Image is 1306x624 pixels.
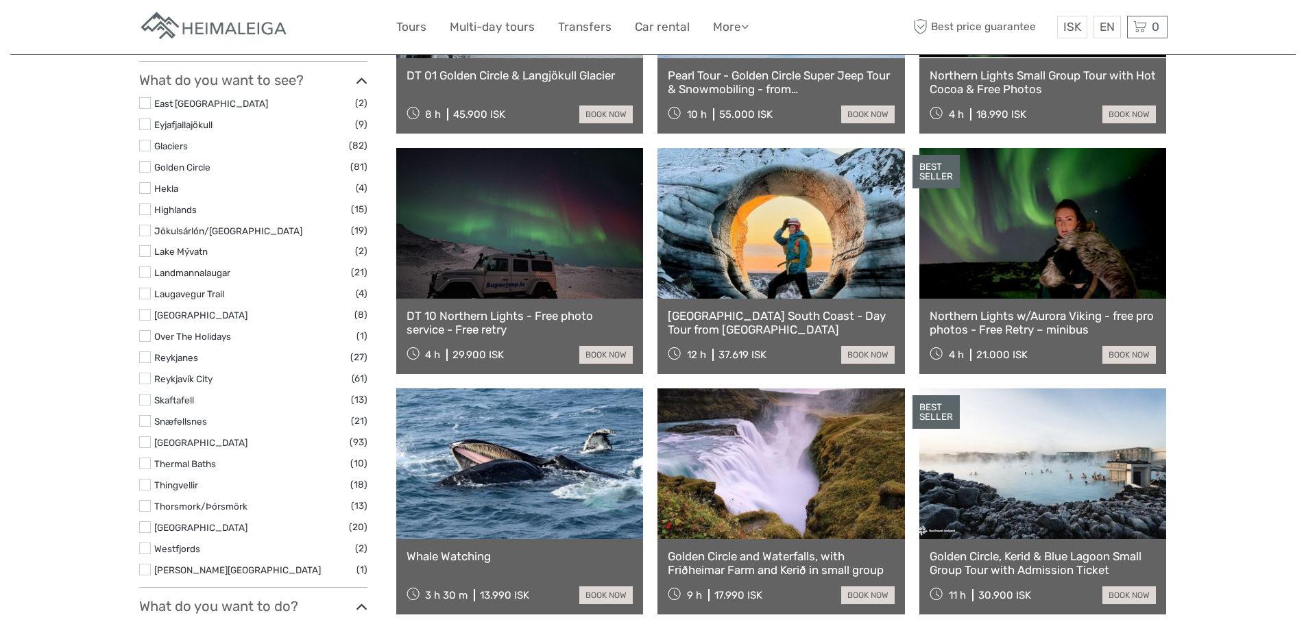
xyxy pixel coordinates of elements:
[154,140,188,151] a: Glaciers
[425,589,468,601] span: 3 h 30 m
[718,349,766,361] div: 37.619 ISK
[949,108,964,121] span: 4 h
[356,286,367,301] span: (4)
[154,458,216,469] a: Thermal Baths
[1063,20,1081,34] span: ISK
[351,498,367,514] span: (13)
[351,201,367,217] span: (15)
[154,119,213,130] a: Eyjafjallajökull
[158,21,174,38] button: Open LiveChat chat widget
[154,395,194,405] a: Skaftafell
[351,413,367,429] span: (21)
[579,105,633,123] a: book now
[714,589,762,601] div: 17.990 ISK
[154,564,321,575] a: [PERSON_NAME][GEOGRAPHIC_DATA]
[1102,346,1156,364] a: book now
[912,155,960,189] div: BEST SELLER
[713,17,749,37] a: More
[351,392,367,408] span: (13)
[350,349,367,365] span: (27)
[978,589,1031,601] div: 30.900 ISK
[396,17,426,37] a: Tours
[558,17,612,37] a: Transfers
[687,589,702,601] span: 9 h
[1102,105,1156,123] a: book now
[154,225,302,236] a: Jökulsárlón/[GEOGRAPHIC_DATA]
[930,68,1157,97] a: Northern Lights Small Group Tour with Hot Cocoa & Free Photos
[154,331,231,342] a: Over The Holidays
[154,522,247,533] a: [GEOGRAPHIC_DATA]
[450,17,535,37] a: Multi-day tours
[350,477,367,492] span: (18)
[841,586,895,604] a: book now
[154,479,198,490] a: Thingvellir
[154,352,198,363] a: Reykjanes
[350,159,367,175] span: (81)
[687,108,707,121] span: 10 h
[949,349,964,361] span: 4 h
[154,437,247,448] a: [GEOGRAPHIC_DATA]
[154,98,268,109] a: East [GEOGRAPHIC_DATA]
[976,108,1026,121] div: 18.990 ISK
[154,204,197,215] a: Highlands
[19,24,155,35] p: We're away right now. Please check back later!
[350,434,367,450] span: (93)
[912,395,960,429] div: BEST SELLER
[719,108,773,121] div: 55.000 ISK
[352,371,367,386] span: (61)
[154,162,210,173] a: Golden Circle
[154,373,213,384] a: Reykjavík City
[351,223,367,238] span: (19)
[154,416,207,427] a: Snæfellsnes
[910,16,1054,38] span: Best price guarantee
[154,246,208,257] a: Lake Mývatn
[453,108,505,121] div: 45.900 ISK
[668,309,895,337] a: [GEOGRAPHIC_DATA] South Coast - Day Tour from [GEOGRAPHIC_DATA]
[154,501,247,512] a: Thorsmork/Þórsmörk
[351,264,367,280] span: (21)
[349,519,367,535] span: (20)
[355,540,367,556] span: (2)
[349,138,367,153] span: (82)
[154,288,224,299] a: Laugavegur Trail
[579,346,633,364] a: book now
[356,328,367,344] span: (1)
[355,243,367,259] span: (2)
[635,17,690,37] a: Car rental
[154,267,230,278] a: Landmannalaugar
[354,307,367,323] span: (8)
[976,349,1028,361] div: 21.000 ISK
[425,108,441,121] span: 8 h
[139,598,367,614] h3: What do you want to do?
[407,68,633,82] a: DT 01 Golden Circle & Langjökull Glacier
[480,589,529,601] div: 13.990 ISK
[949,589,966,601] span: 11 h
[1093,16,1121,38] div: EN
[356,562,367,577] span: (1)
[1150,20,1161,34] span: 0
[425,349,440,361] span: 4 h
[668,549,895,577] a: Golden Circle and Waterfalls, with Friðheimar Farm and Kerið in small group
[668,68,895,97] a: Pearl Tour - Golden Circle Super Jeep Tour & Snowmobiling - from [GEOGRAPHIC_DATA]
[687,349,706,361] span: 12 h
[452,349,504,361] div: 29.900 ISK
[350,455,367,471] span: (10)
[407,309,633,337] a: DT 10 Northern Lights - Free photo service - Free retry
[139,10,290,44] img: Apartments in Reykjavik
[154,543,200,554] a: Westfjords
[407,549,633,563] a: Whale Watching
[154,310,247,321] a: [GEOGRAPHIC_DATA]
[1102,586,1156,604] a: book now
[154,183,178,194] a: Hekla
[356,180,367,196] span: (4)
[930,309,1157,337] a: Northern Lights w/Aurora Viking - free pro photos - Free Retry – minibus
[841,346,895,364] a: book now
[841,105,895,123] a: book now
[579,586,633,604] a: book now
[355,95,367,111] span: (2)
[355,116,367,132] span: (9)
[930,549,1157,577] a: Golden Circle, Kerid & Blue Lagoon Small Group Tour with Admission Ticket
[139,72,367,88] h3: What do you want to see?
